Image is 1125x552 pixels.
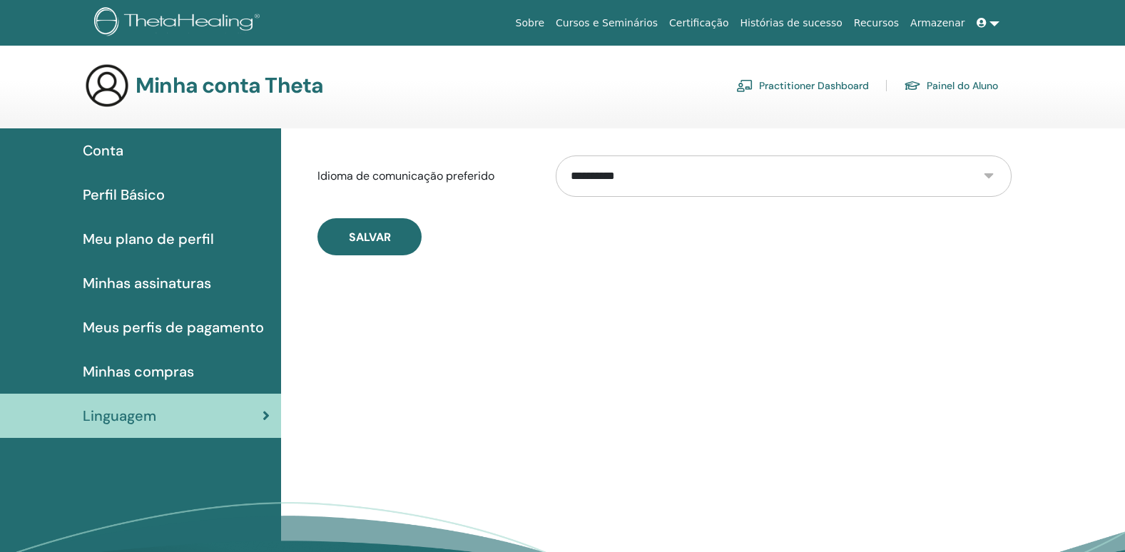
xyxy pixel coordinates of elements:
[848,10,905,36] a: Recursos
[905,10,970,36] a: Armazenar
[510,10,550,36] a: Sobre
[94,7,265,39] img: logo.png
[307,163,545,190] label: Idioma de comunicação preferido
[904,74,998,97] a: Painel do Aluno
[83,140,123,161] span: Conta
[83,228,214,250] span: Meu plano de perfil
[83,361,194,382] span: Minhas compras
[83,317,264,338] span: Meus perfis de pagamento
[550,10,663,36] a: Cursos e Seminários
[83,405,156,426] span: Linguagem
[83,272,211,294] span: Minhas assinaturas
[735,10,848,36] a: Histórias de sucesso
[904,80,921,92] img: graduation-cap.svg
[83,184,165,205] span: Perfil Básico
[136,73,323,98] h3: Minha conta Theta
[736,74,869,97] a: Practitioner Dashboard
[663,10,734,36] a: Certificação
[736,79,753,92] img: chalkboard-teacher.svg
[349,230,391,245] span: Salvar
[84,63,130,108] img: generic-user-icon.jpg
[317,218,422,255] button: Salvar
